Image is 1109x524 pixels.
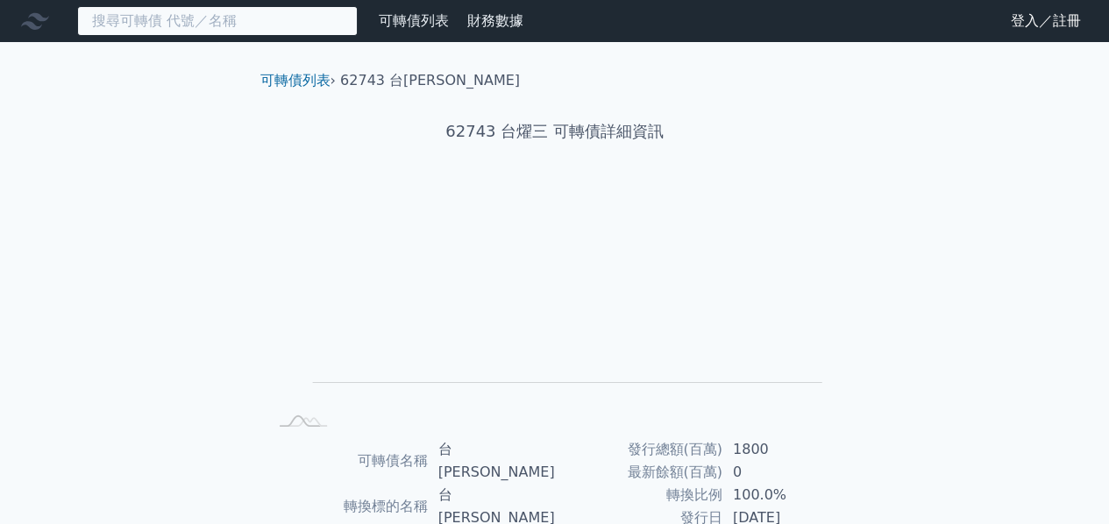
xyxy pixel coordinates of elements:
g: Chart [296,199,822,408]
a: 可轉債列表 [379,12,449,29]
a: 可轉債列表 [260,72,331,89]
td: 1800 [722,438,842,461]
td: 100.0% [722,484,842,506]
td: 可轉債名稱 [267,438,428,484]
td: 發行總額(百萬) [555,438,722,461]
li: 62743 台[PERSON_NAME] [340,70,520,91]
td: 最新餘額(百萬) [555,461,722,484]
a: 登入／註冊 [997,7,1095,35]
input: 搜尋可轉債 代號／名稱 [77,6,358,36]
td: 轉換比例 [555,484,722,506]
td: 台[PERSON_NAME] [428,438,555,484]
a: 財務數據 [467,12,523,29]
li: › [260,70,336,91]
td: 0 [722,461,842,484]
h1: 62743 台燿三 可轉債詳細資訊 [246,119,864,144]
